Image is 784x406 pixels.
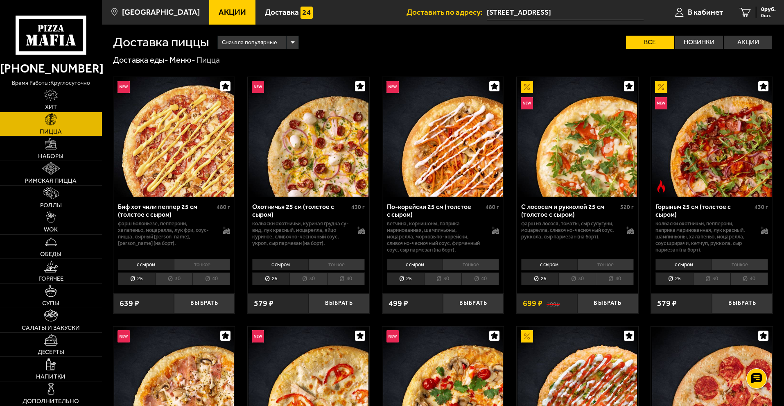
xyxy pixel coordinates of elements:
span: 520 г [620,204,634,211]
img: Горыныч 25 см (толстое с сыром) [652,77,772,197]
span: Напитки [36,374,66,380]
img: Биф хот чили пеппер 25 см (толстое с сыром) [114,77,234,197]
a: НовинкаБиф хот чили пеппер 25 см (толстое с сыром) [113,77,235,197]
span: 480 г [217,204,230,211]
span: 430 г [351,204,365,211]
input: Ваш адрес доставки [487,5,644,20]
span: Дополнительно [23,398,79,404]
span: 699 ₽ [523,299,542,308]
label: Новинки [675,36,723,49]
span: WOK [44,227,58,233]
p: фарш болоньезе, пепперони, халапеньо, моцарелла, лук фри, соус-пицца, сырный [PERSON_NAME], [PERS... [118,220,215,247]
span: 639 ₽ [120,299,139,308]
span: Наборы [38,153,63,159]
li: с сыром [521,259,577,270]
div: С лососем и рукколой 25 см (толстое с сыром) [521,203,618,218]
img: Новинка [521,97,533,109]
li: 40 [461,272,499,285]
label: Все [626,36,674,49]
button: Выбрать [712,293,773,313]
img: Новинка [252,330,264,342]
p: ветчина, корнишоны, паприка маринованная, шампиньоны, моцарелла, морковь по-корейски, сливочно-че... [387,220,484,253]
label: Акции [724,36,772,49]
li: тонкое [712,259,768,270]
span: 499 ₽ [389,299,408,308]
img: Новинка [117,81,130,93]
span: 430 г [755,204,768,211]
span: Пицца [40,129,62,135]
li: 25 [118,272,155,285]
span: Супы [42,300,59,306]
div: Охотничья 25 см (толстое с сыром) [252,203,349,218]
li: 30 [289,272,327,285]
a: АкционныйНовинкаОстрое блюдоГорыныч 25 см (толстое с сыром) [651,77,773,197]
span: [GEOGRAPHIC_DATA] [122,8,200,16]
a: Меню- [169,55,195,65]
a: Доставка еды- [113,55,168,65]
img: Острое блюдо [655,180,667,193]
p: колбаски Охотничьи, пепперони, паприка маринованная, лук красный, шампиньоны, халапеньо, моцарелл... [655,220,752,253]
span: Доставить по адресу: [407,8,487,16]
span: 0 руб. [761,7,776,12]
span: Горячее [38,276,63,282]
img: Новинка [655,97,667,109]
span: Доставка [265,8,299,16]
li: 40 [730,272,768,285]
button: Выбрать [309,293,369,313]
div: Горыныч 25 см (толстое с сыром) [655,203,752,218]
li: 30 [155,272,192,285]
li: тонкое [174,259,230,270]
img: Новинка [117,330,130,342]
li: 25 [655,272,693,285]
li: с сыром [655,259,712,270]
p: фарш из лосося, томаты, сыр сулугуни, моцарелла, сливочно-чесночный соус, руккола, сыр пармезан (... [521,220,618,240]
li: тонкое [443,259,499,270]
p: колбаски охотничьи, куриная грудка су-вид, лук красный, моцарелла, яйцо куриное, сливочно-чесночн... [252,220,349,247]
span: 480 г [486,204,499,211]
li: 40 [192,272,230,285]
li: 25 [387,272,424,285]
li: 30 [424,272,461,285]
img: Акционный [521,81,533,93]
a: АкционныйНовинкаС лососем и рукколой 25 см (толстое с сыром) [517,77,638,197]
img: По-корейски 25 см (толстое с сыром) [383,77,503,197]
span: В кабинет [688,8,723,16]
s: 799 ₽ [547,299,560,308]
li: 25 [521,272,558,285]
li: тонкое [577,259,634,270]
img: Новинка [386,81,399,93]
span: Десерты [38,349,64,355]
li: 30 [693,272,730,285]
span: 579 ₽ [657,299,677,308]
img: Новинка [386,330,399,342]
div: Биф хот чили пеппер 25 см (толстое с сыром) [118,203,215,218]
div: Пицца [197,55,220,66]
li: с сыром [252,259,308,270]
span: Роллы [40,202,62,209]
span: Акции [219,8,246,16]
li: с сыром [387,259,443,270]
a: НовинкаПо-корейски 25 см (толстое с сыром) [382,77,504,197]
img: Акционный [655,81,667,93]
span: Хит [45,104,57,110]
button: Выбрать [577,293,638,313]
li: 40 [327,272,365,285]
li: 30 [558,272,596,285]
img: Охотничья 25 см (толстое с сыром) [249,77,368,197]
img: 15daf4d41897b9f0e9f617042186c801.svg [300,7,313,19]
img: Новинка [252,81,264,93]
span: Римская пицца [25,178,77,184]
h1: Доставка пиццы [113,36,209,49]
span: 0 шт. [761,13,776,18]
span: Салаты и закуски [22,325,80,331]
li: 25 [252,272,289,285]
div: По-корейски 25 см (толстое с сыром) [387,203,484,218]
a: НовинкаОхотничья 25 см (толстое с сыром) [248,77,369,197]
span: Обеды [40,251,61,257]
button: Выбрать [443,293,504,313]
img: С лососем и рукколой 25 см (толстое с сыром) [517,77,637,197]
img: Акционный [521,330,533,342]
span: 579 ₽ [254,299,273,308]
li: тонкое [308,259,365,270]
li: 40 [596,272,633,285]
